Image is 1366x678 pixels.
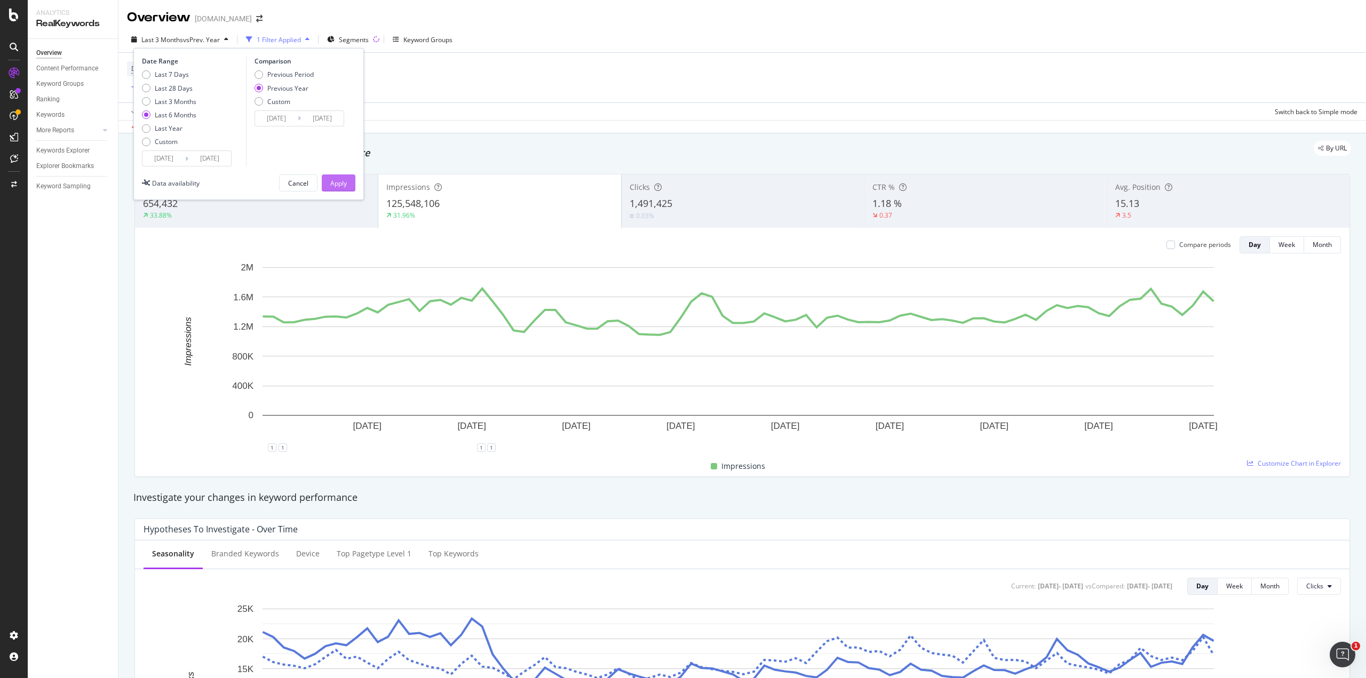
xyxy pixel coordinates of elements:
input: End Date [301,111,344,126]
input: Start Date [255,111,298,126]
div: Top Keywords [428,548,479,559]
text: [DATE] [353,421,382,431]
div: Compare periods [1179,240,1231,249]
span: CTR % [872,182,895,192]
span: 1.18 % [872,197,902,210]
text: [DATE] [457,421,486,431]
button: Switch back to Simple mode [1270,103,1357,120]
div: legacy label [1314,141,1351,156]
div: Keyword Groups [36,78,84,90]
span: 654,432 [143,197,178,210]
text: 400K [232,381,253,391]
button: Week [1270,236,1304,253]
div: Device [296,548,320,559]
span: Impressions [721,460,765,473]
div: More Reports [36,125,74,136]
text: [DATE] [980,421,1009,431]
button: Add Filter [127,81,170,94]
div: Analytics [36,9,109,18]
text: 15K [237,664,254,674]
text: 25K [237,604,254,614]
div: Keywords Explorer [36,145,90,156]
div: 0.37 [879,211,892,220]
a: Overview [36,47,110,59]
span: By URL [1326,145,1347,151]
div: Last Year [142,124,196,133]
div: Date Range [142,57,243,66]
button: Day [1187,578,1218,595]
text: 0 [249,410,253,420]
input: End Date [188,151,231,166]
text: [DATE] [666,421,695,431]
div: Month [1260,581,1280,591]
button: Clicks [1297,578,1341,595]
div: Custom [155,137,178,146]
img: Equal [630,214,634,218]
span: 1,491,425 [630,197,672,210]
div: arrow-right-arrow-left [256,15,263,22]
text: 1.6M [233,292,253,302]
div: Last 28 Days [155,84,193,93]
div: 31.96% [393,211,415,220]
span: Device [131,64,152,73]
span: 15.13 [1115,197,1139,210]
div: 33.88% [150,211,172,220]
div: 1 [268,443,276,452]
iframe: Intercom live chat [1330,642,1355,667]
div: Keyword Groups [403,35,452,44]
button: Month [1304,236,1341,253]
span: vs Prev. Year [183,35,220,44]
div: Day [1196,581,1209,591]
div: Last 6 Months [142,110,196,119]
div: 3.5 [1122,211,1131,220]
div: [DOMAIN_NAME] [195,13,252,24]
div: Keyword Sampling [36,181,91,192]
button: Segments [323,31,373,48]
div: Switch back to Simple mode [1275,107,1357,116]
div: Last Year [155,124,182,133]
button: Month [1252,578,1289,595]
text: 800K [232,352,253,362]
div: 1 [279,443,287,452]
div: Last 3 Months [155,97,196,106]
div: vs Compared : [1085,581,1125,591]
div: Ranking [36,94,60,105]
text: [DATE] [876,421,904,431]
div: Overview [127,9,190,27]
div: 1 [487,443,496,452]
div: Last 7 Days [142,70,196,79]
div: Top pagetype Level 1 [337,548,411,559]
button: Apply [322,174,355,192]
div: Hypotheses to Investigate - Over Time [144,524,298,535]
button: Week [1218,578,1252,595]
span: Clicks [1306,581,1323,591]
div: Month [1313,240,1332,249]
button: Day [1240,236,1270,253]
button: Apply [127,103,158,120]
div: Apply [330,179,347,188]
text: [DATE] [562,421,591,431]
div: Week [1278,240,1295,249]
text: [DATE] [1189,421,1218,431]
div: Day [1249,240,1261,249]
span: 1 [1352,642,1360,650]
div: Explorer Bookmarks [36,161,94,172]
div: Custom [142,137,196,146]
text: [DATE] [1084,421,1113,431]
div: [DATE] - [DATE] [1127,581,1172,591]
text: 2M [241,262,253,273]
button: 1 Filter Applied [242,31,314,48]
span: Segments [339,35,369,44]
svg: A chart. [144,262,1333,448]
div: Branded Keywords [211,548,279,559]
text: 1.2M [233,322,253,332]
input: Start Date [142,151,185,166]
div: Last 6 Months [155,110,196,119]
span: Last 3 Months [141,35,183,44]
div: Content Performance [36,63,98,74]
a: Keyword Sampling [36,181,110,192]
div: Cancel [288,179,308,188]
div: Previous Year [267,84,308,93]
a: Content Performance [36,63,110,74]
